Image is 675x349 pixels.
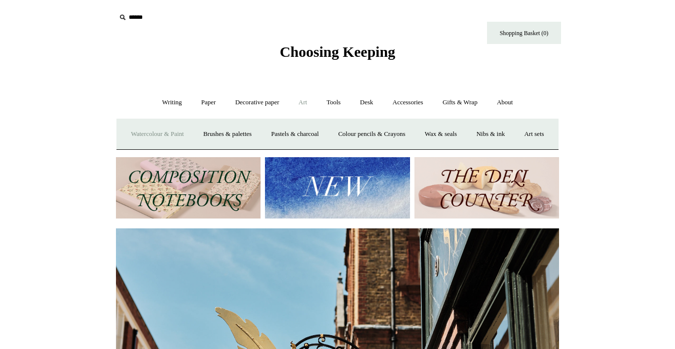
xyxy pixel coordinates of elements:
a: Nibs & ink [467,121,514,147]
img: New.jpg__PID:f73bdf93-380a-4a35-bcfe-7823039498e1 [265,157,410,219]
a: Paper [192,89,225,116]
a: Pastels & charcoal [262,121,328,147]
a: Desk [351,89,382,116]
img: The Deli Counter [414,157,559,219]
span: Choosing Keeping [280,44,395,60]
a: Gifts & Wrap [434,89,487,116]
a: Brushes & palettes [194,121,261,147]
a: Art [290,89,316,116]
a: Colour pencils & Crayons [329,121,414,147]
img: 202302 Composition ledgers.jpg__PID:69722ee6-fa44-49dd-a067-31375e5d54ec [116,157,261,219]
a: Shopping Basket (0) [487,22,561,44]
a: Watercolour & Paint [122,121,192,147]
a: Writing [153,89,191,116]
a: Decorative paper [226,89,288,116]
a: Accessories [384,89,432,116]
a: About [488,89,522,116]
a: Choosing Keeping [280,51,395,58]
a: Art sets [515,121,553,147]
a: Tools [318,89,350,116]
a: Wax & seals [416,121,466,147]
